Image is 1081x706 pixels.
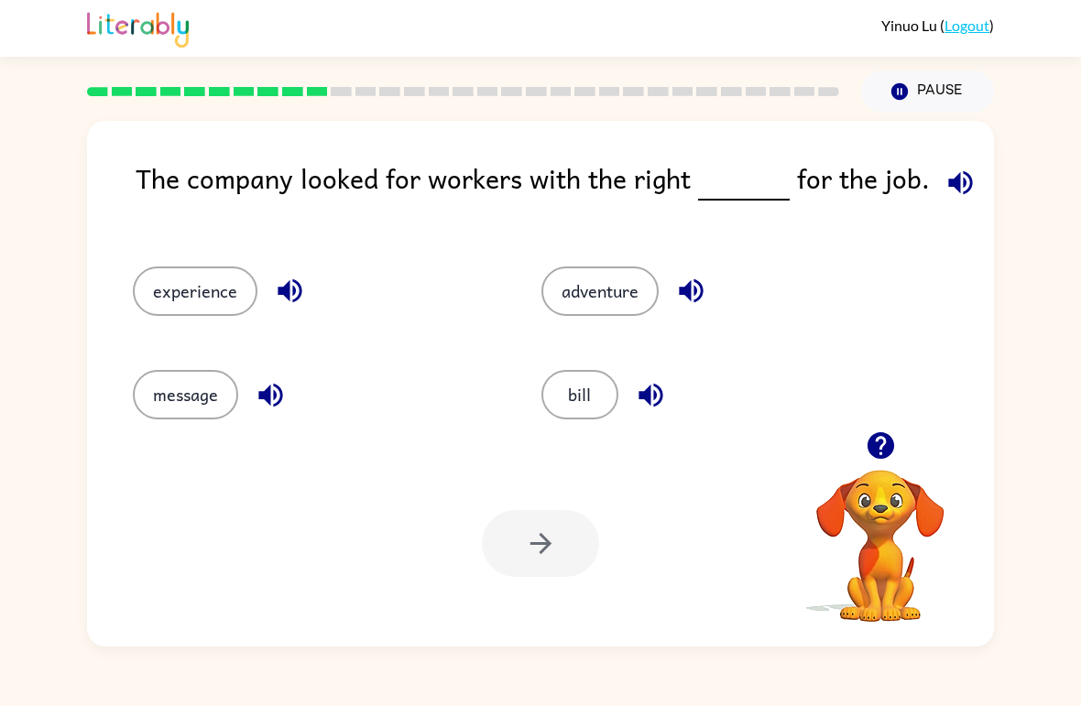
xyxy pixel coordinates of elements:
button: adventure [541,266,659,316]
button: bill [541,370,618,419]
span: Yinuo Lu [881,16,940,34]
button: experience [133,266,257,316]
a: Logout [945,16,989,34]
div: ( ) [881,16,994,34]
button: message [133,370,238,419]
button: Pause [861,71,994,113]
video: Your browser must support playing .mp4 files to use Literably. Please try using another browser. [789,441,972,625]
div: The company looked for workers with the right for the job. [136,157,994,230]
img: Literably [87,7,189,48]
